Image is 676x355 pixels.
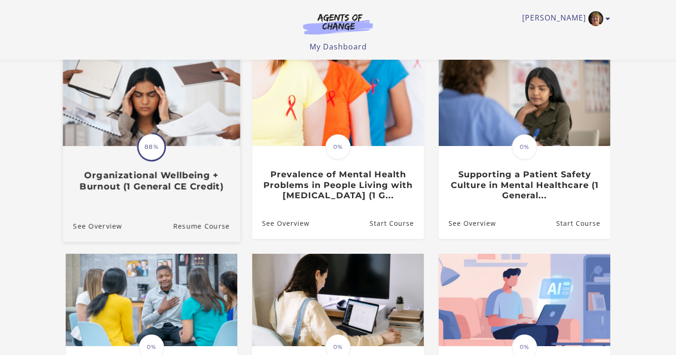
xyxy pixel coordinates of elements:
a: Supporting a Patient Safety Culture in Mental Healthcare (1 General...: See Overview [439,209,496,239]
h3: Prevalence of Mental Health Problems in People Living with [MEDICAL_DATA] (1 G... [262,169,414,201]
a: Toggle menu [522,11,606,26]
a: Prevalence of Mental Health Problems in People Living with HIV (1 G...: See Overview [252,209,310,239]
a: My Dashboard [310,42,367,52]
img: Agents of Change Logo [293,13,383,35]
a: Supporting a Patient Safety Culture in Mental Healthcare (1 General...: Resume Course [556,209,610,239]
a: Organizational Wellbeing + Burnout (1 General CE Credit): See Overview [63,210,122,242]
span: 0% [512,134,537,160]
h3: Supporting a Patient Safety Culture in Mental Healthcare (1 General... [448,169,600,201]
a: Prevalence of Mental Health Problems in People Living with HIV (1 G...: Resume Course [370,209,424,239]
span: 88% [138,134,165,160]
a: Organizational Wellbeing + Burnout (1 General CE Credit): Resume Course [173,210,240,242]
span: 0% [325,134,351,160]
h3: Organizational Wellbeing + Burnout (1 General CE Credit) [73,170,230,192]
